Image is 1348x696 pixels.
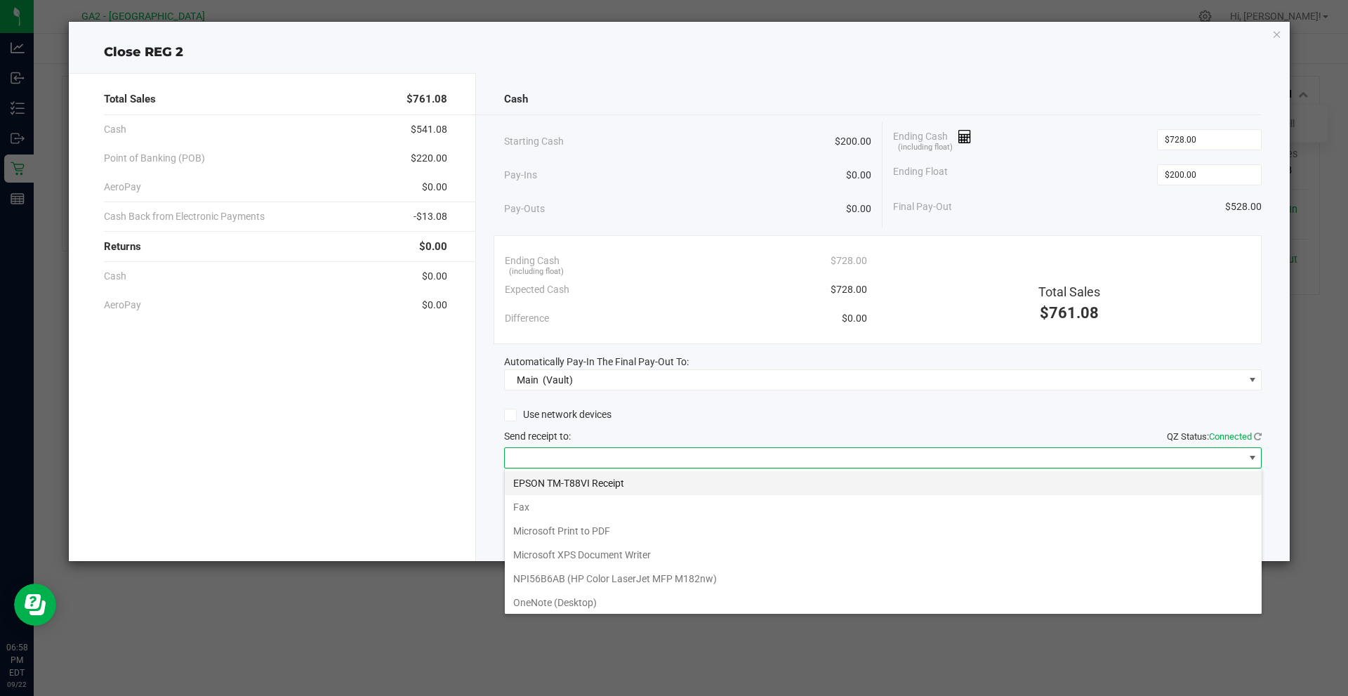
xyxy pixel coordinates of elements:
[69,43,1290,62] div: Close REG 2
[505,471,1262,495] li: EPSON TM-T88VI Receipt
[411,151,447,166] span: $220.00
[504,431,571,442] span: Send receipt to:
[509,266,564,278] span: (including float)
[505,567,1262,591] li: NPI56B6AB (HP Color LaserJet MFP M182nw)
[1038,284,1100,299] span: Total Sales
[14,584,56,626] iframe: Resource center
[505,519,1262,543] li: Microsoft Print to PDF
[831,254,867,268] span: $728.00
[104,298,141,313] span: AeroPay
[1167,431,1262,442] span: QZ Status:
[543,374,573,386] span: (Vault)
[846,168,871,183] span: $0.00
[407,91,447,107] span: $761.08
[831,282,867,297] span: $728.00
[104,269,126,284] span: Cash
[1225,199,1262,214] span: $528.00
[104,151,205,166] span: Point of Banking (POB)
[504,168,537,183] span: Pay-Ins
[1040,304,1099,322] span: $761.08
[104,180,141,195] span: AeroPay
[1209,431,1252,442] span: Connected
[422,269,447,284] span: $0.00
[104,91,156,107] span: Total Sales
[504,91,528,107] span: Cash
[893,164,948,185] span: Ending Float
[504,134,564,149] span: Starting Cash
[104,122,126,137] span: Cash
[504,202,545,216] span: Pay-Outs
[419,239,447,255] span: $0.00
[517,374,538,386] span: Main
[505,495,1262,519] li: Fax
[422,298,447,313] span: $0.00
[505,311,549,326] span: Difference
[104,232,447,262] div: Returns
[893,129,972,150] span: Ending Cash
[504,407,612,422] label: Use network devices
[504,356,689,367] span: Automatically Pay-In The Final Pay-Out To:
[842,311,867,326] span: $0.00
[505,282,569,297] span: Expected Cash
[893,199,952,214] span: Final Pay-Out
[505,254,560,268] span: Ending Cash
[104,209,265,224] span: Cash Back from Electronic Payments
[414,209,447,224] span: -$13.08
[835,134,871,149] span: $200.00
[505,591,1262,615] li: OneNote (Desktop)
[422,180,447,195] span: $0.00
[411,122,447,137] span: $541.08
[505,543,1262,567] li: Microsoft XPS Document Writer
[898,142,953,154] span: (including float)
[846,202,871,216] span: $0.00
